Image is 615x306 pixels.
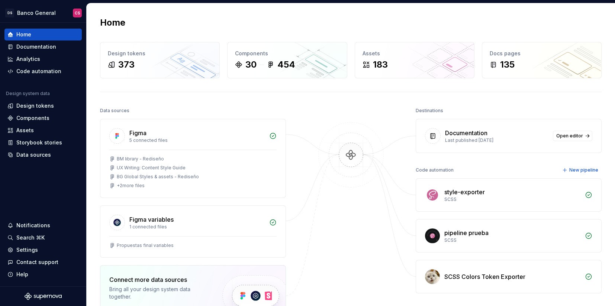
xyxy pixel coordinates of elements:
[445,137,548,143] div: Last published [DATE]
[355,42,474,78] a: Assets183
[16,31,31,38] div: Home
[16,151,51,159] div: Data sources
[245,59,257,71] div: 30
[16,246,38,254] div: Settings
[16,222,50,229] div: Notifications
[482,42,602,78] a: Docs pages135
[444,196,580,202] div: SCSS
[4,41,82,53] a: Documentation
[4,53,82,65] a: Analytics
[16,271,28,278] div: Help
[129,128,146,137] div: Figma
[556,133,583,139] span: Open editor
[16,43,56,51] div: Documentation
[363,50,467,57] div: Assets
[569,167,598,173] span: New pipeline
[16,68,61,75] div: Code automation
[100,119,286,198] a: Figma5 connected filesBM library - RediseñoUX Writing: Content Style GuideBG Global Styles & asse...
[16,114,49,122] div: Components
[16,234,45,241] div: Search ⌘K
[4,244,82,256] a: Settings
[117,156,164,162] div: BM library - Rediseño
[4,219,82,231] button: Notifications
[118,59,135,71] div: 373
[444,237,580,243] div: SCSS
[416,165,454,175] div: Code automation
[553,131,592,141] a: Open editor
[100,17,125,29] h2: Home
[100,105,129,116] div: Data sources
[100,42,220,78] a: Design tokens373
[5,9,14,17] div: DS
[117,174,199,180] div: BG Global Styles & assets - Rediseño
[4,268,82,280] button: Help
[109,275,210,284] div: Connect more data sources
[75,10,80,16] div: CS
[444,272,525,281] div: SCSS Colors Token Exporter
[277,59,295,71] div: 454
[235,50,339,57] div: Components
[25,293,62,300] svg: Supernova Logo
[16,258,58,266] div: Contact support
[109,286,210,300] div: Bring all your design system data together.
[373,59,388,71] div: 183
[4,112,82,124] a: Components
[17,9,56,17] div: Banco General
[117,165,186,171] div: UX Writing: Content Style Guide
[444,228,489,237] div: pipeline prueba
[129,224,265,230] div: 1 connected files
[560,165,602,175] button: New pipeline
[16,102,54,110] div: Design tokens
[108,50,212,57] div: Design tokens
[100,205,286,258] a: Figma variables1 connected filesPropuestas final variables
[4,137,82,149] a: Storybook stories
[490,50,594,57] div: Docs pages
[117,242,174,248] div: Propuestas final variables
[1,5,85,21] button: DSBanco GeneralCS
[129,137,265,143] div: 5 connected files
[4,100,82,112] a: Design tokens
[4,65,82,77] a: Code automation
[4,232,82,244] button: Search ⌘K
[6,91,50,97] div: Design system data
[4,29,82,40] a: Home
[16,139,62,146] div: Storybook stories
[117,183,145,189] div: + 2 more files
[16,127,34,134] div: Assets
[500,59,515,71] div: 135
[4,149,82,161] a: Data sources
[4,256,82,268] button: Contact support
[16,55,40,63] div: Analytics
[416,105,443,116] div: Destinations
[227,42,347,78] a: Components30454
[444,188,485,196] div: style-exporter
[129,215,174,224] div: Figma variables
[445,128,487,137] div: Documentation
[4,124,82,136] a: Assets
